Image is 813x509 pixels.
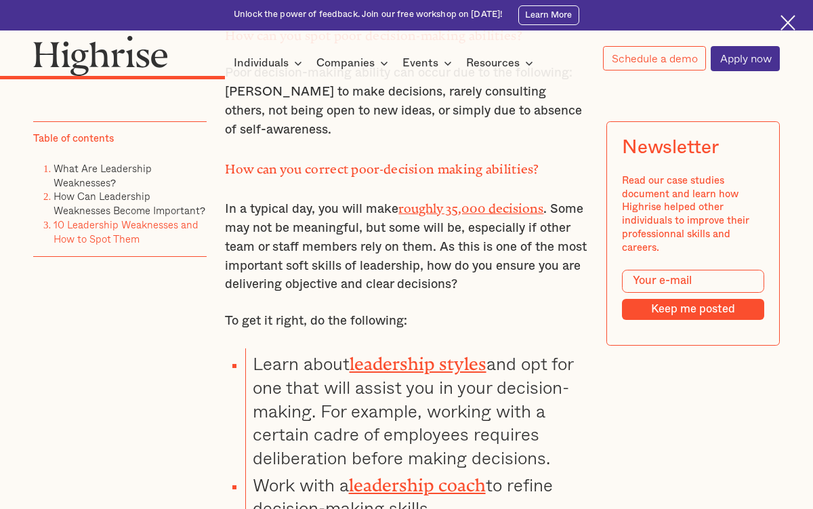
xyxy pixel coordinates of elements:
p: In a typical day, you will make . Some may not be meaningful, but some will be, especially if oth... [225,197,587,295]
div: Individuals [234,55,289,71]
div: Companies [316,55,392,71]
div: Resources [466,55,537,71]
div: Unlock the power of feedback. Join our free workshop on [DATE]! [234,9,503,21]
div: Table of contents [33,132,114,146]
div: Events [402,55,438,71]
div: Companies [316,55,375,71]
a: Schedule a demo [603,46,706,71]
a: Learn More [518,5,579,25]
a: Apply now [711,46,779,71]
a: roughly 35,000 decisions [398,201,543,209]
a: leadership coach [349,475,486,487]
a: 10 Leadership Weaknesses and How to Spot Them [54,217,199,247]
input: Your e-mail [622,270,764,293]
a: How Can Leadership Weaknesses Become Important? [54,188,205,218]
input: Keep me posted [622,299,764,320]
div: Resources [466,55,520,71]
form: Modal Form [622,270,764,320]
p: To get it right, do the following: [225,312,587,331]
p: Poor decision-making ability can occur due to the following: [PERSON_NAME] to make decisions, rar... [225,64,587,140]
div: Events [402,55,456,71]
a: What Are Leadership Weaknesses? [54,161,152,190]
a: leadership styles [350,354,486,365]
img: Highrise logo [33,35,168,76]
img: Cross icon [780,15,795,30]
div: Read our case studies document and learn how Highrise helped other individuals to improve their p... [622,174,764,255]
div: Individuals [234,55,306,71]
strong: How can you correct poor-decision making abilities? [225,162,539,170]
div: Newsletter [622,137,718,159]
li: Learn about and opt for one that will assist you in your decision-making. For example, working wi... [245,348,587,469]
